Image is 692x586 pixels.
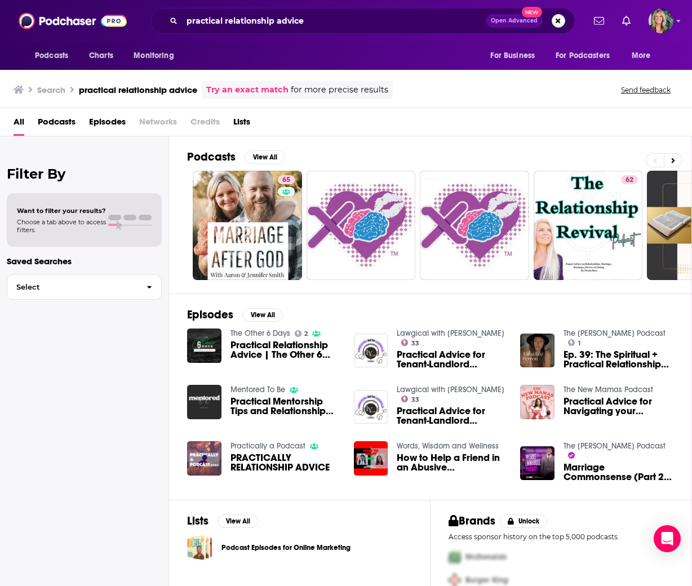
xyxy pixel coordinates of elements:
div: Open Intercom Messenger [654,525,681,552]
a: Episodes [89,113,126,136]
span: Charts [89,48,113,64]
a: Show notifications dropdown [618,11,635,30]
span: 2 [304,331,308,336]
a: Lawgical with Ludmila Yamalova [397,385,504,394]
a: All [14,113,24,136]
a: 62 [534,171,643,280]
a: Words, Wisdom and Wellness [397,441,499,451]
a: Podcasts [38,113,76,136]
a: The New Mamas Podcast [564,385,653,394]
a: Practical Mentorship Tips and Relationship Advice [230,397,340,416]
span: New [522,7,542,17]
button: Show profile menu [649,8,673,33]
span: More [632,48,651,64]
button: Send feedback [618,85,674,95]
h3: practical relationship advice [79,85,197,95]
a: Practical Advice for Tenant-Landlord Relationship [397,406,507,425]
img: PRACTICALLY RELATIONSHIP ADVICE [187,441,221,476]
p: Access sponsor history on the top 5,000 podcasts. [449,532,673,541]
span: 33 [411,341,419,346]
a: Marriage Commonsense (Part 2): Practical Advice to Strengthen Your Relationship [564,463,673,482]
h2: Filter By [7,166,162,182]
div: Search podcasts, credits, & more... [151,8,575,34]
h2: Lists [187,514,209,528]
button: View All [245,150,285,164]
img: Practical Mentorship Tips and Relationship Advice [187,385,221,419]
a: The Taiha Perron Podcast [564,328,666,338]
h2: Episodes [187,308,233,322]
span: Select [7,283,137,291]
img: Ep. 39: The Spiritual + Practical Relationship Advice You Need To Hear Right Now [520,334,555,368]
a: The Other 6 Days [230,328,290,338]
button: open menu [27,45,83,66]
a: ListsView All [187,514,258,528]
a: How to Help a Friend in an Abusive Relationship: Practical Tips and Advice [397,453,507,472]
span: 62 [626,175,633,186]
a: 33 [401,339,419,346]
img: Practical Advice for Tenant-Landlord Relationship [354,334,388,368]
span: 65 [282,175,290,186]
a: Practical Advice for Tenant-Landlord Relationship [354,390,388,424]
button: open menu [126,45,188,66]
h2: Brands [449,514,495,528]
h3: Search [37,85,65,95]
button: open menu [482,45,549,66]
button: open menu [548,45,626,66]
a: 65 [193,171,302,280]
span: McDonalds [465,552,507,562]
img: How to Help a Friend in an Abusive Relationship: Practical Tips and Advice [354,441,388,476]
a: Podchaser - Follow, Share and Rate Podcasts [19,10,127,32]
a: Practical Relationship Advice | The Other 6 Days | Episode 44 [230,340,340,359]
a: EpisodesView All [187,308,283,322]
span: Credits [190,113,220,136]
span: For Podcasters [556,48,610,64]
a: 65 [278,175,295,184]
a: 33 [401,396,419,402]
img: Practical Advice for Navigating your Marriage After Baby with Relationship Coach Chelsea Skaggs [520,385,555,419]
span: PRACTICALLY RELATIONSHIP ADVICE [230,453,340,472]
span: Logged in as lisa.beech [649,8,673,33]
a: Show notifications dropdown [589,11,609,30]
a: Ep. 39: The Spiritual + Practical Relationship Advice You Need To Hear Right Now [564,350,673,369]
a: 1 [568,339,580,346]
button: View All [218,514,258,528]
button: Unlock [500,514,548,528]
span: Monitoring [134,48,174,64]
input: Search podcasts, credits, & more... [182,12,486,30]
a: PodcastsView All [187,150,285,164]
a: Podcast Episodes for Online Marketing [221,541,351,554]
a: Podcast Episodes for Online Marketing [187,535,212,560]
h2: Podcasts [187,150,236,164]
span: Choose a tab above to access filters. [17,218,106,234]
a: Practically a Podcast [230,441,305,451]
img: User Profile [649,8,673,33]
button: Open AdvancedNew [486,14,543,28]
span: 1 [578,341,580,346]
a: Lists [233,113,250,136]
button: Select [7,274,162,300]
span: 33 [411,397,419,402]
span: Burger King [465,575,508,585]
span: for more precise results [291,83,388,96]
img: Marriage Commonsense (Part 2): Practical Advice to Strengthen Your Relationship [520,446,555,481]
img: Practical Relationship Advice | The Other 6 Days | Episode 44 [187,328,221,363]
a: Practical Advice for Tenant-Landlord Relationship [397,350,507,369]
span: Networks [139,113,177,136]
